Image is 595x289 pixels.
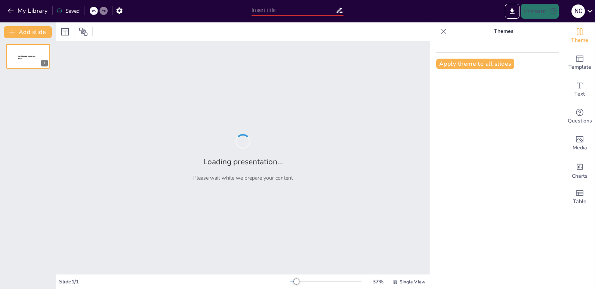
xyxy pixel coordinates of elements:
div: 1 [6,44,50,69]
span: Single View [400,279,425,285]
span: Table [573,198,586,206]
span: Position [79,27,88,36]
p: Please wait while we prepare your content [193,174,293,181]
div: Layout [59,26,71,38]
div: 37 % [369,278,387,285]
button: Add slide [4,26,52,38]
span: Text [574,90,585,98]
span: Media [573,144,587,152]
div: Change the overall theme [565,22,595,49]
div: Add ready made slides [565,49,595,76]
div: Add a table [565,184,595,211]
button: Apply theme to all slides [436,59,514,69]
span: Theme [571,36,588,44]
div: Add images, graphics, shapes or video [565,130,595,157]
div: 1 [41,60,48,66]
p: Themes [450,22,557,40]
span: Charts [572,172,588,180]
button: Export to PowerPoint [505,4,520,19]
div: N C [571,4,585,18]
div: Slide 1 / 1 [59,278,290,285]
input: Insert title [252,5,335,16]
div: Add text boxes [565,76,595,103]
button: N C [571,4,585,19]
div: Saved [56,7,80,15]
h2: Loading presentation... [203,156,283,167]
div: Get real-time input from your audience [565,103,595,130]
span: Questions [568,117,592,125]
span: Template [568,63,591,71]
div: Add charts and graphs [565,157,595,184]
span: Sendsteps presentation editor [18,55,35,59]
button: My Library [6,5,51,17]
button: Present [521,4,558,19]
